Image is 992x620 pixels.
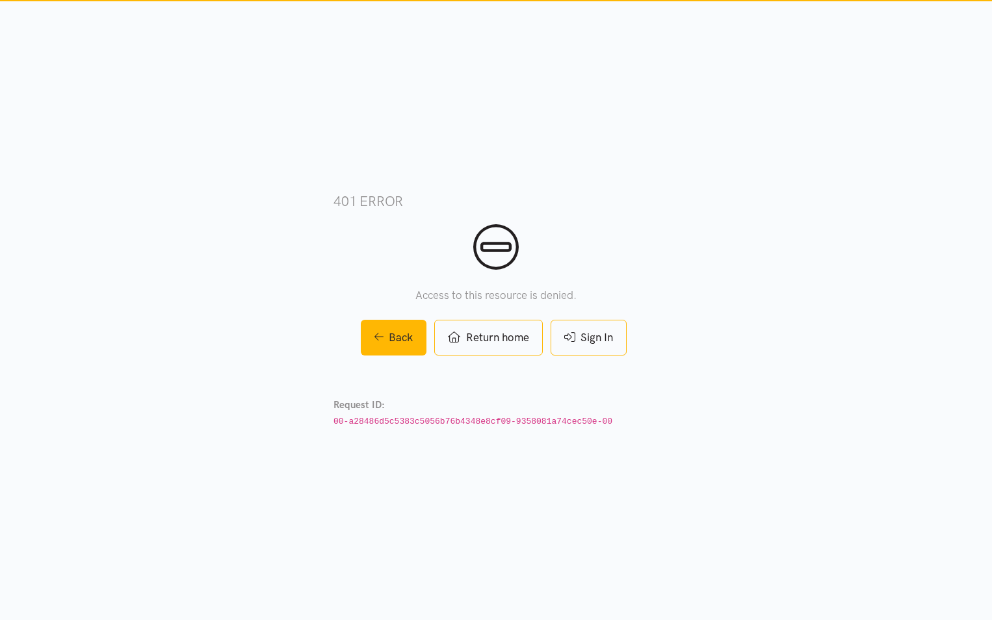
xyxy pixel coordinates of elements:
strong: Request ID: [333,399,385,411]
p: Access to this resource is denied. [333,287,659,304]
h3: 401 error [333,192,659,211]
a: Return home [434,320,542,355]
a: Back [361,320,427,355]
code: 00-a28486d5c5383c5056b76b4348e8cf09-9358081a74cec50e-00 [333,417,612,426]
a: Sign In [551,320,627,355]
